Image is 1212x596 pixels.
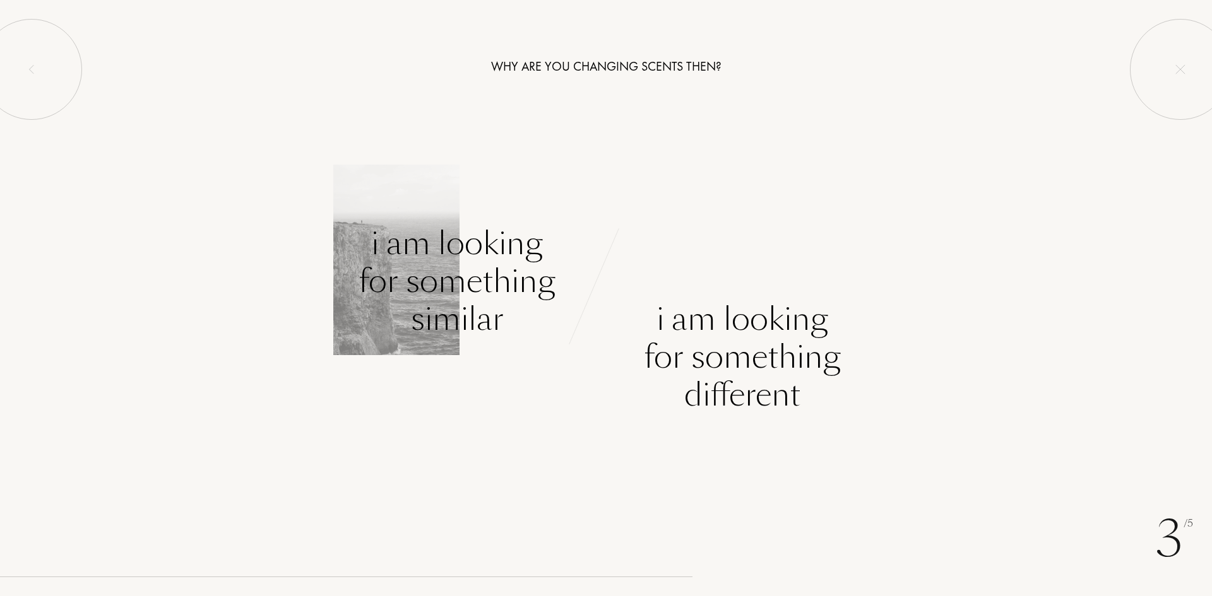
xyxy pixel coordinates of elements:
div: I am looking for something similar [359,225,555,338]
div: 3 [1156,501,1193,577]
div: I am looking for something different [644,300,841,414]
span: /5 [1184,517,1193,531]
img: left_onboard.svg [27,64,37,74]
img: quit_onboard.svg [1175,64,1185,74]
